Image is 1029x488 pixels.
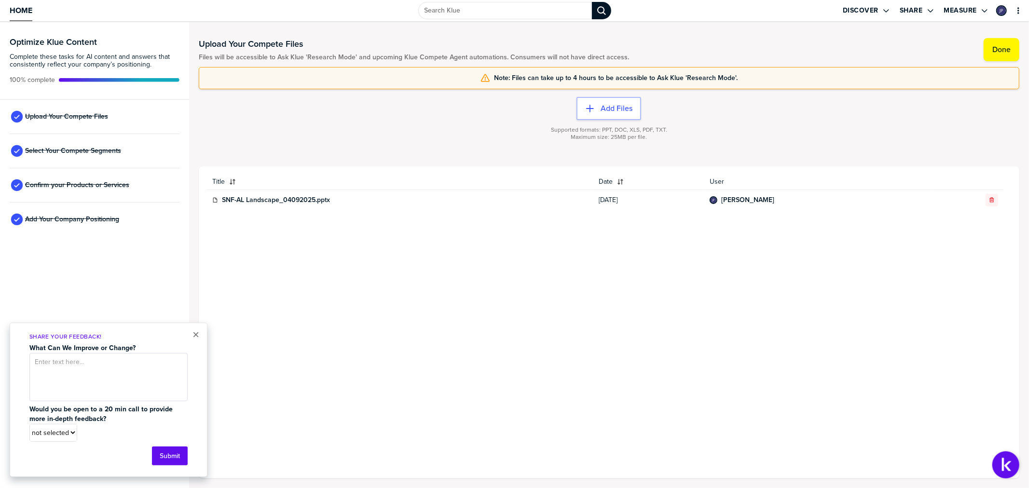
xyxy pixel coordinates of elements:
[710,178,926,186] span: User
[25,147,121,155] span: Select Your Compete Segments
[494,74,738,82] span: Note: Files can take up to 4 hours to be accessible to Ask Klue 'Research Mode'.
[222,196,330,204] a: SNF-AL Landscape_04092025.pptx
[212,178,225,186] span: Title
[711,197,716,203] img: 9f4f4aba069b2a81e90a491e73a8d336-sml.png
[996,5,1007,16] div: Jacob Presson
[601,104,632,113] label: Add Files
[152,447,188,465] button: Submit
[900,6,923,15] label: Share
[710,196,717,204] div: Jacob Presson
[418,2,592,19] input: Search Klue
[843,6,878,15] label: Discover
[599,196,698,204] span: [DATE]
[192,329,199,340] button: Close
[995,4,1008,17] a: Edit Profile
[29,404,175,424] strong: Would you be open to a 20 min call to provide more in-depth feedback?
[29,333,188,341] p: Share Your Feedback!
[10,76,55,84] span: Active
[25,113,108,121] span: Upload Your Compete Files
[29,343,136,353] strong: What Can We Improve or Change?
[599,178,613,186] span: Date
[571,134,647,141] span: Maximum size: 25MB per file.
[721,196,774,204] a: [PERSON_NAME]
[944,6,977,15] label: Measure
[199,54,629,61] span: Files will be accessible to Ask Klue 'Research Mode' and upcoming Klue Compete Agent automations....
[25,216,119,223] span: Add Your Company Positioning
[997,6,1006,15] img: 9f4f4aba069b2a81e90a491e73a8d336-sml.png
[10,53,179,68] span: Complete these tasks for AI content and answers that consistently reflect your company’s position...
[25,181,129,189] span: Confirm your Products or Services
[10,6,32,14] span: Home
[199,38,629,50] h1: Upload Your Compete Files
[992,451,1019,478] button: Open Support Center
[992,45,1011,54] label: Done
[592,2,611,19] div: Search Klue
[551,126,667,134] span: Supported formats: PPT, DOC, XLS, PDF, TXT.
[10,38,179,46] h3: Optimize Klue Content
